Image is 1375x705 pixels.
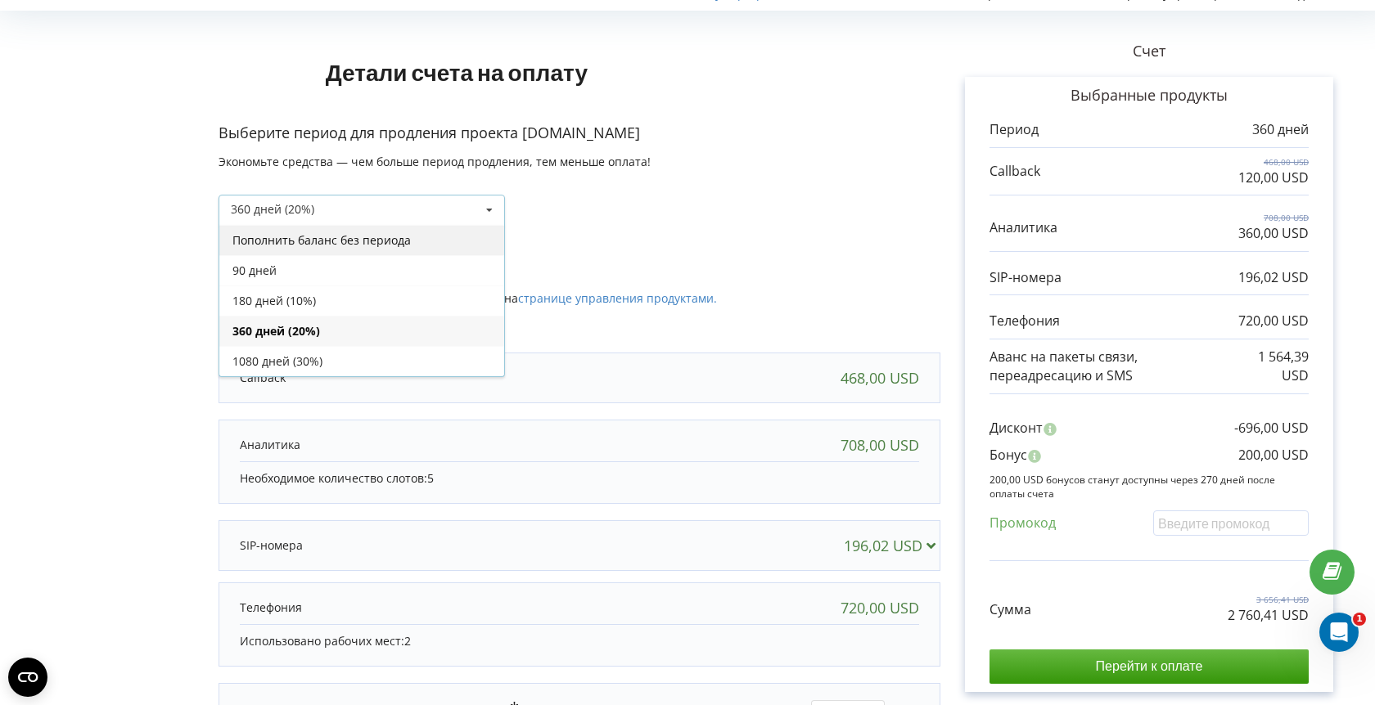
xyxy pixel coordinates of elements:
p: SIP-номера [990,268,1062,287]
p: Выберите период для продления проекта [DOMAIN_NAME] [219,123,940,144]
p: Промокод [990,514,1056,532]
span: 1 [1353,613,1366,626]
h1: Детали счета на оплату [219,33,695,111]
p: Аванс на пакеты связи, переадресацию и SMS [990,348,1240,385]
p: 3 656,41 USD [1228,594,1309,605]
div: 1080 дней (30%) [219,346,504,376]
p: 200,00 USD бонусов станут доступны через 270 дней после оплаты счета [990,473,1309,501]
p: 720,00 USD [1238,312,1309,330]
p: 120,00 USD [1238,168,1309,187]
span: Экономьте средства — чем больше период продления, тем меньше оплата! [219,154,651,169]
p: 1 564,39 USD [1240,348,1309,385]
p: Выбранные продукты [990,85,1309,106]
p: Необходимое количество слотов: [240,470,919,487]
p: 360 дней [1252,120,1309,139]
div: 468,00 USD [841,370,919,386]
p: Сумма [990,600,1031,619]
p: Callback [240,370,286,386]
p: -696,00 USD [1234,419,1309,438]
div: 196,02 USD [844,537,943,554]
div: 180 дней (10%) [219,285,504,316]
a: странице управления продуктами. [518,290,717,306]
div: Пополнить баланс без периода [219,225,504,255]
p: Использовано рабочих мест: [240,633,919,649]
p: Аналитика [990,218,1057,237]
div: 708,00 USD [841,437,919,453]
div: 90 дней [219,255,504,285]
p: SIP-номера [240,537,303,554]
p: Период [990,120,1039,139]
span: 2 [404,633,411,649]
p: 360,00 USD [1238,224,1309,243]
p: Дисконт [990,419,1043,438]
p: 200,00 USD [1238,446,1309,465]
p: 708,00 USD [1238,212,1309,223]
div: 720,00 USD [841,599,919,616]
p: 196,02 USD [1238,268,1309,287]
input: Перейти к оплате [990,649,1309,684]
iframe: Intercom live chat [1319,613,1359,652]
div: 360 дней (20%) [231,204,314,215]
span: 5 [427,470,434,486]
p: Телефония [990,312,1060,330]
p: Аналитика [240,437,300,453]
button: Open CMP widget [8,658,47,697]
p: 2 760,41 USD [1228,606,1309,625]
p: Бонус [990,446,1027,465]
p: 468,00 USD [1238,156,1309,168]
p: Callback [990,162,1040,181]
p: Активированные продукты [219,242,940,263]
p: Телефония [240,599,302,616]
input: Введите промокод [1153,510,1309,536]
p: Счет [940,41,1358,62]
div: 360 дней (20%) [219,316,504,346]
